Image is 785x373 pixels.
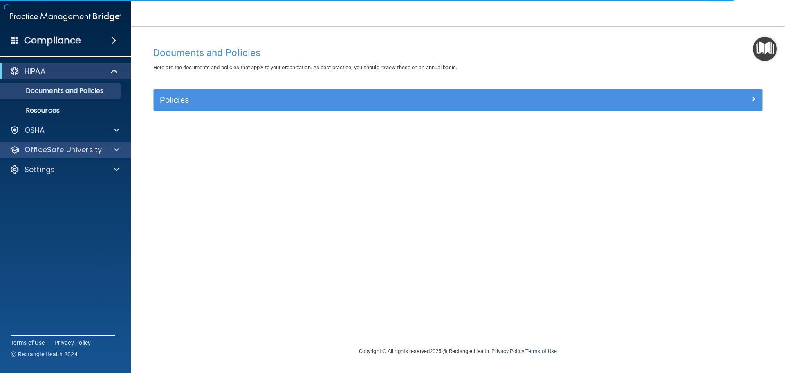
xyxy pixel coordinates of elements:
p: HIPAA [25,66,45,76]
h5: Policies [160,95,604,104]
span: Ⓒ Rectangle Health 2024 [11,350,78,358]
a: OSHA [10,125,119,135]
a: HIPAA [10,66,119,76]
p: OfficeSafe University [25,145,102,155]
p: Resources [5,106,117,115]
div: Copyright © All rights reserved 2025 @ Rectangle Health | | [309,338,607,364]
img: PMB logo [10,9,121,25]
a: Policies [160,93,756,106]
button: Open Resource Center [753,37,777,61]
h4: Documents and Policies [153,47,763,58]
a: Settings [10,165,119,174]
a: Terms of Use [525,348,557,354]
p: Settings [25,165,55,174]
a: Terms of Use [11,339,45,347]
span: Here are the documents and policies that apply to your organization. As best practice, you should... [153,64,457,70]
h4: Compliance [24,35,81,46]
a: Privacy Policy [491,348,524,354]
a: Privacy Policy [54,339,91,347]
p: Documents and Policies [5,87,117,95]
a: OfficeSafe University [10,145,119,155]
p: OSHA [25,125,45,135]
